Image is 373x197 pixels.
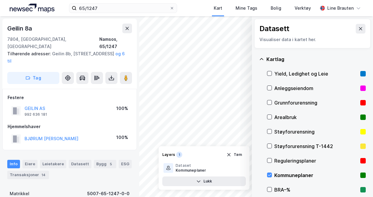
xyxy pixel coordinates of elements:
div: Leietakere [40,160,66,168]
div: Reguleringsplaner [274,157,358,164]
div: Kommuneplaner [274,172,358,179]
div: Grunnforurensning [274,99,358,106]
img: logo.a4113a55bc3d86da70a041830d287a7e.svg [10,4,54,13]
div: Namsos, 65/1247 [99,36,132,50]
div: Bolig [271,5,281,12]
div: Geilin 8b, [STREET_ADDRESS] [7,50,127,65]
input: Søk på adresse, matrikkel, gårdeiere, leietakere eller personer [77,4,169,13]
div: BRA–% [274,186,358,193]
div: Mine Tags [236,5,257,12]
button: Tag [7,72,59,84]
div: Transaksjoner [7,171,49,179]
div: 7804, [GEOGRAPHIC_DATA], [GEOGRAPHIC_DATA] [7,36,99,50]
iframe: Chat Widget [343,168,373,197]
div: Verktøy [295,5,311,12]
div: Datasett [69,160,91,168]
div: Datasett [259,24,289,34]
div: Bygg [94,160,116,168]
div: 992 636 181 [25,112,47,117]
div: Geilin 8a [7,24,33,33]
div: Kontrollprogram for chat [343,168,373,197]
div: Layers [162,152,175,157]
span: Tilhørende adresser: [7,51,52,56]
div: 14 [40,172,47,178]
div: Visualiser data i kartet her. [259,36,365,43]
div: Yield, Ledighet og Leie [274,70,358,77]
div: ESG [119,160,132,168]
div: Info [7,160,20,168]
div: 100% [116,105,128,112]
div: Kartlag [266,56,366,63]
div: Hjemmelshaver [8,123,132,130]
div: Støyforurensning [274,128,358,135]
div: Festere [8,94,132,101]
div: 100% [116,134,128,141]
div: Kommuneplaner [176,168,206,173]
div: Line Brauten [327,5,354,12]
div: Dataset [176,163,206,168]
button: Lukk [162,176,246,186]
div: 1 [176,152,182,158]
div: 5 [108,161,114,167]
div: Arealbruk [274,114,358,121]
div: Anleggseiendom [274,85,358,92]
div: Støyforurensning T-1442 [274,143,358,150]
div: Kart [214,5,222,12]
div: Eiere [22,160,38,168]
button: Tøm [223,150,246,160]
